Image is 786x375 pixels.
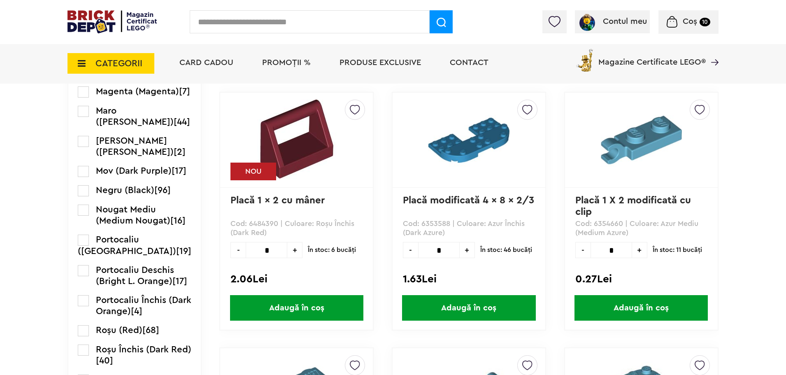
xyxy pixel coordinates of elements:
span: [2] [174,147,186,156]
a: Card Cadou [179,58,233,67]
span: Coș [683,17,697,26]
span: + [632,242,647,258]
img: Placă 1 x 2 cu mâner [257,100,336,179]
span: Portocaliu Închis (Dark Orange) [96,296,191,316]
span: Portocaliu Deschis (Bright L. Orange) [96,266,174,286]
span: - [230,242,246,258]
span: - [575,242,591,258]
div: 0.27Lei [575,274,707,284]
a: Placă modificată 4 x 8 x 2/3 [403,196,534,205]
span: Adaugă în coș [574,295,708,321]
span: CATEGORII [95,59,142,68]
a: Contul meu [578,17,647,26]
span: [16] [170,216,186,225]
span: [68] [142,326,159,335]
a: Magazine Certificate LEGO® [706,47,719,56]
span: + [287,242,302,258]
span: Magazine Certificate LEGO® [598,47,706,66]
span: [40] [96,356,113,365]
span: În stoc: 6 bucăţi [308,242,356,258]
span: În stoc: 46 bucăţi [480,242,532,258]
span: Contul meu [603,17,647,26]
span: Negru (Black) [96,186,154,195]
a: PROMOȚII % [262,58,311,67]
span: [17] [172,277,187,286]
span: [4] [131,307,142,316]
p: Cod: 6353588 | Culoare: Azur Închis (Dark Azure) [403,219,535,238]
small: 10 [700,18,710,26]
span: Adaugă în coș [230,295,363,321]
span: Roşu (Red) [96,326,142,335]
p: Cod: 6484390 | Culoare: Roşu Închis (Dark Red) [230,219,363,238]
span: Portocaliu ([GEOGRAPHIC_DATA]) [78,235,176,256]
a: Placă 1 x 2 cu mâner [230,196,325,205]
span: Nougat Mediu (Medium Nougat) [96,205,170,225]
span: [PERSON_NAME] ([PERSON_NAME]) [96,136,174,156]
a: Adaugă în coș [393,295,545,321]
span: [96] [154,186,171,195]
a: Contact [450,58,488,67]
img: Placă modificată 4 x 8 x 2/3 [417,100,520,180]
a: Produse exclusive [340,58,421,67]
span: Roşu Închis (Dark Red) [96,345,191,354]
span: Mov (Dark Purple) [96,166,172,175]
img: Placă 1 X 2 modificată cu clip [590,100,693,180]
span: + [460,242,475,258]
a: Adaugă în coș [565,295,718,321]
p: Cod: 6354660 | Culoare: Azur Mediu (Medium Azure) [575,219,707,238]
span: [44] [174,117,190,126]
span: Adaugă în coș [402,295,535,321]
div: NOU [230,163,276,180]
span: Magenta (Magenta) [96,87,179,96]
span: Maro ([PERSON_NAME]) [96,106,174,126]
div: 2.06Lei [230,274,363,284]
a: Placă 1 X 2 modificată cu clip [575,196,694,217]
div: 1.63Lei [403,274,535,284]
a: Adaugă în coș [220,295,373,321]
span: [17] [172,166,186,175]
span: În stoc: 11 bucăţi [653,242,702,258]
span: - [403,242,418,258]
span: [7] [179,87,190,96]
span: [19] [176,247,191,256]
